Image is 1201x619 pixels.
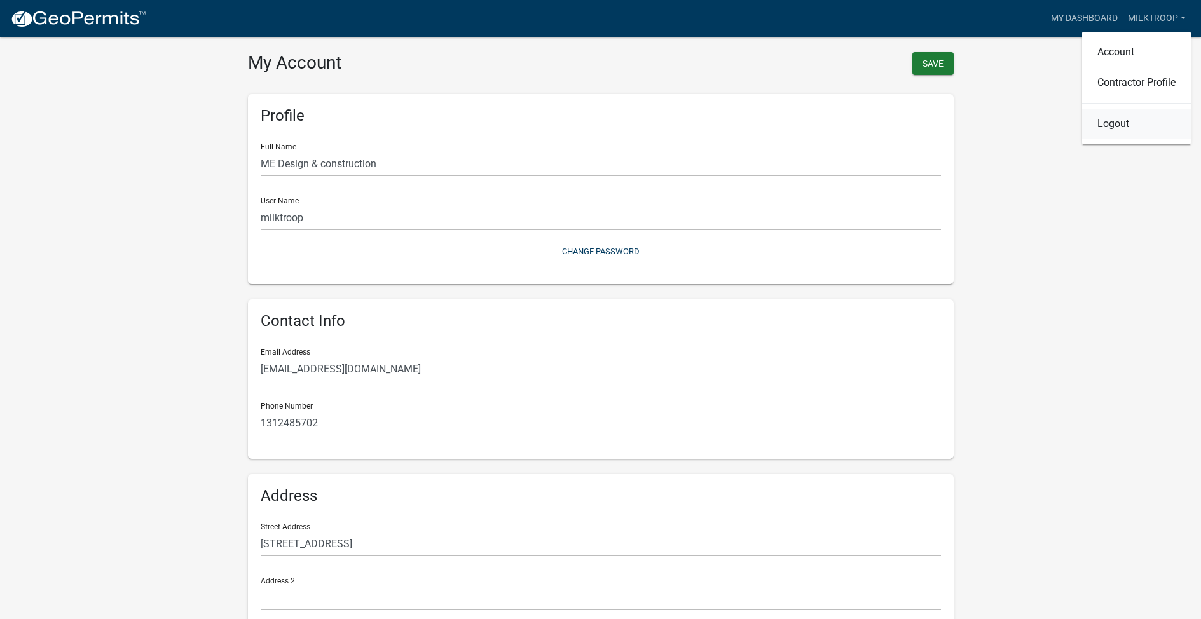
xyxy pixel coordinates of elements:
a: Account [1082,37,1191,67]
h6: Profile [261,107,941,125]
a: Logout [1082,109,1191,139]
h6: Contact Info [261,312,941,330]
div: milktroop [1082,32,1191,144]
button: Change Password [261,241,941,262]
h6: Address [261,487,941,505]
h3: My Account [248,52,591,74]
a: My Dashboard [1046,6,1123,31]
a: Contractor Profile [1082,67,1191,98]
a: milktroop [1123,6,1191,31]
button: Save [912,52,954,75]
